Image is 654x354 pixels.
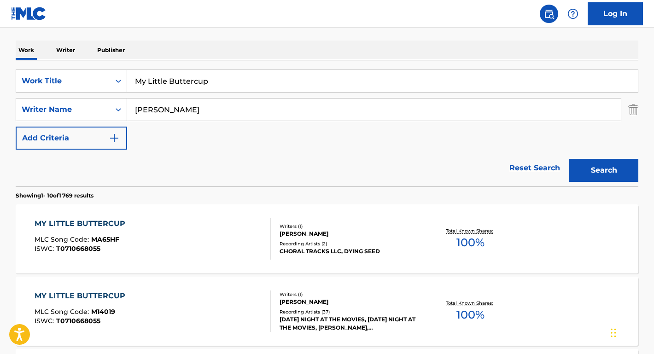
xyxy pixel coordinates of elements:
div: Glisser [611,319,616,347]
span: 100 % [456,234,485,251]
span: MLC Song Code : [35,235,91,244]
span: M14019 [91,308,115,316]
p: Writer [53,41,78,60]
span: T0710668055 [56,244,100,253]
img: 9d2ae6d4665cec9f34b9.svg [109,133,120,144]
div: [PERSON_NAME] [280,298,419,306]
button: Search [569,159,638,182]
div: MY LITTLE BUTTERCUP [35,218,130,229]
p: Work [16,41,37,60]
form: Search Form [16,70,638,186]
p: Total Known Shares: [446,227,495,234]
div: Work Title [22,75,105,87]
span: MA65HF [91,235,119,244]
p: Publisher [94,41,128,60]
a: MY LITTLE BUTTERCUPMLC Song Code:MA65HFISWC:T0710668055Writers (1)[PERSON_NAME]Recording Artists ... [16,204,638,273]
div: [DATE] NIGHT AT THE MOVIES, [DATE] NIGHT AT THE MOVIES, [PERSON_NAME], [PERSON_NAME], [DATE] NIGH... [280,315,419,332]
div: MY LITTLE BUTTERCUP [35,290,130,302]
img: search [543,8,555,19]
div: Recording Artists ( 2 ) [280,240,419,247]
span: MLC Song Code : [35,308,91,316]
a: MY LITTLE BUTTERCUPMLC Song Code:M14019ISWC:T0710668055Writers (1)[PERSON_NAME]Recording Artists ... [16,277,638,346]
span: ISWC : [35,244,56,253]
img: Delete Criterion [628,98,638,121]
a: Log In [588,2,643,25]
div: Help [564,5,582,23]
img: MLC Logo [11,7,47,20]
div: [PERSON_NAME] [280,230,419,238]
span: T0710668055 [56,317,100,325]
div: Writers ( 1 ) [280,291,419,298]
div: Writers ( 1 ) [280,223,419,230]
span: 100 % [456,307,485,323]
div: Recording Artists ( 37 ) [280,308,419,315]
img: help [567,8,578,19]
div: CHORAL TRACKS LLC, DYING SEED [280,247,419,255]
span: ISWC : [35,317,56,325]
a: Reset Search [505,158,565,178]
div: Writer Name [22,104,105,115]
iframe: Chat Widget [608,310,654,354]
p: Showing 1 - 10 of 1 769 results [16,192,93,200]
button: Add Criteria [16,127,127,150]
div: Widget de chat [608,310,654,354]
p: Total Known Shares: [446,300,495,307]
a: Public Search [540,5,558,23]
